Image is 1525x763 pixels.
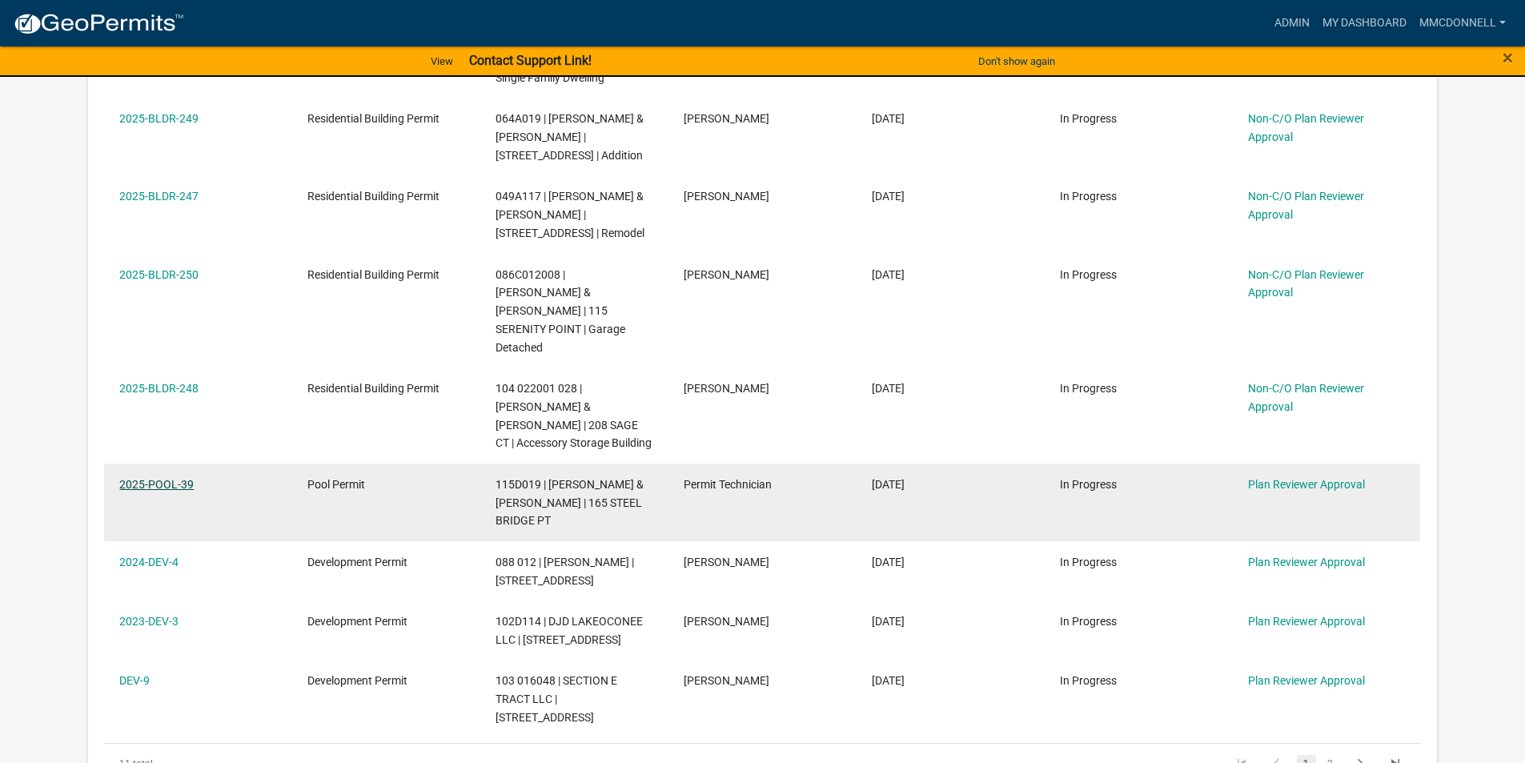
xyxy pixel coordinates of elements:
[872,615,905,628] span: 03/14/2023
[496,478,644,528] span: 115D019 | LEVENGOOD GARY A & LISA K | 165 STEEL BRIDGE PT
[684,268,769,281] span: Stephen Kitchen
[119,478,194,491] a: 2025-POOL-39
[1268,8,1316,38] a: Admin
[684,556,769,568] span: Fausto Bautista
[119,674,150,687] a: DEV-9
[1060,190,1117,203] span: In Progress
[1248,674,1365,687] a: Plan Reviewer Approval
[1060,674,1117,687] span: In Progress
[872,674,905,687] span: 09/27/2022
[496,190,644,239] span: 049A117 | HARRIS ROBERT & FELICIA SMITH | 291 LOBLOLLY DR | Remodel
[1060,112,1117,125] span: In Progress
[1316,8,1413,38] a: My Dashboard
[307,382,439,395] span: Residential Building Permit
[307,674,407,687] span: Development Permit
[1060,478,1117,491] span: In Progress
[1248,268,1364,299] a: Non-C/O Plan Reviewer Approval
[684,112,769,125] span: Greg Gober
[307,556,407,568] span: Development Permit
[307,615,407,628] span: Development Permit
[119,268,199,281] a: 2025-BLDR-250
[1503,46,1513,69] span: ×
[872,478,905,491] span: 08/11/2025
[496,34,648,84] span: 072 028070 | RELIANT HOMES GA LLC | 136 HARMONY FARMS ORCHARD | Single Family Dwelling
[684,615,769,628] span: Chris Adamson
[496,268,625,354] span: 086C012008 | TAYLOR BOBBY & CYNTHIA | 115 SERENITY POINT | Garage Detached
[872,382,905,395] span: 08/11/2025
[684,478,772,491] span: Permit Technician
[496,112,644,162] span: 064A019 | JEWERS JOHN & LISA | 119 REIDS RD | Addition
[424,48,460,74] a: View
[872,112,905,125] span: 08/20/2025
[307,478,365,491] span: Pool Permit
[1060,615,1117,628] span: In Progress
[1248,112,1364,143] a: Non-C/O Plan Reviewer Approval
[469,53,592,68] strong: Contact Support Link!
[496,674,617,724] span: 103 016048 | SECTION E TRACT LLC | 1129 Lake Oconee Pkwy
[1060,382,1117,395] span: In Progress
[1248,382,1364,413] a: Non-C/O Plan Reviewer Approval
[972,48,1061,74] button: Don't show again
[307,112,439,125] span: Residential Building Permit
[496,556,634,587] span: 088 012 | Fausto Bautista C. | 181 Pine Street
[872,268,905,281] span: 08/17/2025
[496,615,643,646] span: 102D114 | DJD LAKEOCONEE LLC | 485 Southview Dr
[684,674,769,687] span: Dorothy Evans
[496,382,652,449] span: 104 022001 028 | LEONARD LESLIE & LISA BOUDREAU | 208 SAGE CT | Accessory Storage Building
[872,190,905,203] span: 08/19/2025
[119,112,199,125] a: 2025-BLDR-249
[1413,8,1512,38] a: mmcdonnell
[684,190,769,203] span: Robert Harris
[1060,268,1117,281] span: In Progress
[872,556,905,568] span: 04/26/2024
[119,556,179,568] a: 2024-DEV-4
[1503,48,1513,67] button: Close
[119,382,199,395] a: 2025-BLDR-248
[1248,615,1365,628] a: Plan Reviewer Approval
[1248,556,1365,568] a: Plan Reviewer Approval
[684,382,769,395] span: Joseph Woods
[1248,190,1364,221] a: Non-C/O Plan Reviewer Approval
[1060,556,1117,568] span: In Progress
[1248,478,1365,491] a: Plan Reviewer Approval
[307,190,439,203] span: Residential Building Permit
[307,268,439,281] span: Residential Building Permit
[119,615,179,628] a: 2023-DEV-3
[119,190,199,203] a: 2025-BLDR-247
